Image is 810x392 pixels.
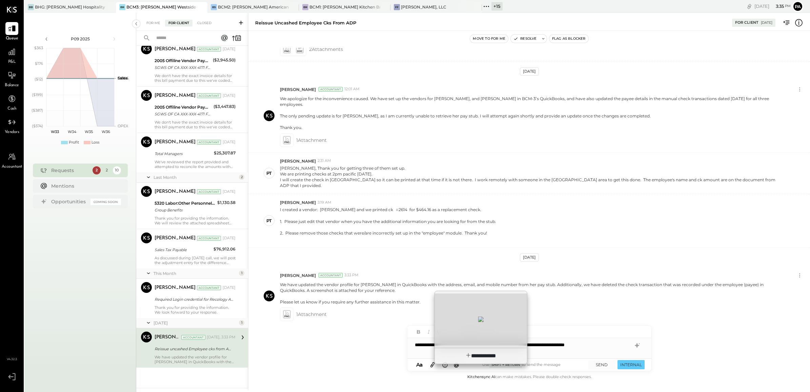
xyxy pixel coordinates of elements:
text: W34 [67,129,76,134]
div: [DATE] [154,320,237,326]
div: Group Benefits [155,207,215,213]
div: Requests [51,167,89,174]
span: [PERSON_NAME] [280,87,316,92]
div: Accountant [197,47,221,52]
div: [PERSON_NAME] [155,235,196,242]
div: Accountant [181,335,205,340]
div: BHG: [PERSON_NAME] Hospitality Group, LLC [35,4,106,10]
button: INTERNAL [617,360,645,369]
span: Vendors [5,129,19,135]
div: We have updated the vendor profile for [PERSON_NAME] in QuickBooks with the address, email, and m... [155,355,236,364]
button: Italic [424,328,433,336]
div: BCM3: [PERSON_NAME] Westside Grill [126,4,197,10]
button: Pa [792,1,803,12]
button: SEND [588,360,615,369]
div: ($2,945.50) [213,57,236,63]
div: Coming Soon [90,199,121,205]
div: 1 [239,270,244,276]
div: BR [302,4,308,10]
div: PT [266,170,272,176]
div: [PERSON_NAME] [155,334,180,341]
div: Accountant [197,285,221,290]
p: We apologize for the inconvenience caused. We have set up the vendors for [PERSON_NAME], and [PER... [280,96,778,131]
div: $1,130.58 [217,199,236,206]
span: @ [454,361,459,368]
div: Loss [92,140,99,145]
div: PT [266,218,272,224]
div: BCM2: [PERSON_NAME] American Cooking [218,4,289,10]
div: Required Login credential for Recology Auburn! [155,296,234,303]
div: [DATE] [754,3,791,10]
div: Total Managers [155,150,212,157]
span: 1 Attachment [296,133,327,147]
button: Flag as Blocker [549,35,588,43]
button: Bold [414,328,423,336]
div: 2005 Offiline Vendor Payments [155,57,211,64]
span: # [396,207,399,212]
div: Reissue uncashed Employee cks from ADP [255,20,356,26]
div: 5320 Labor:Other Personnel Expense:Health/Dental Insurance [155,200,215,207]
button: @ [452,360,461,369]
text: $363 [34,45,43,50]
div: Reissue uncashed Employee cks from ADP [155,346,234,352]
span: 2 Attachment s [309,42,343,56]
div: Profit [69,140,79,145]
div: 1. Please just edit that vendor when you have the additional information you are looking for from... [280,219,496,242]
a: Accountant [0,150,23,170]
span: Accountant [2,164,22,170]
div: copy link [746,3,753,10]
div: [DATE] [223,236,236,241]
div: [DATE] [761,20,772,25]
text: $176 [35,61,43,66]
div: For Client [735,20,758,25]
div: BCM1: [PERSON_NAME] Kitchen Bar Market [309,4,380,10]
text: OPEX [118,124,128,128]
a: Queue [0,22,23,42]
div: [DATE], 3:33 PM [207,335,236,340]
div: [PERSON_NAME] [155,284,196,291]
div: Sales Tax Payable [155,246,211,253]
text: ($199) [32,92,43,97]
div: 2. Please remove those checks that were/are incorrectly set up in the "employee" module. Thank you! [280,230,496,242]
a: Vendors [0,116,23,135]
text: ($387) [32,108,43,113]
div: Accountant [197,236,221,241]
div: $76,912.06 [214,246,236,253]
a: Cash [0,92,23,112]
span: [PERSON_NAME] [280,158,316,164]
span: 3:33 PM [344,273,359,278]
button: Move to for me [470,35,508,43]
span: Shift + Return [489,362,522,368]
div: [DATE] [223,285,236,291]
div: Mentions [51,183,118,189]
div: Last Month [154,174,237,180]
div: We don't have the exact invoice details for this bill payment due to this we've coded this paymen... [155,120,236,129]
div: Accountant [197,93,221,98]
a: Balance [0,69,23,89]
a: P&L [0,45,23,65]
text: W33 [51,129,59,134]
span: [PERSON_NAME] [280,200,316,205]
div: [PERSON_NAME] [155,139,196,146]
div: We don't have the exact invoice details for this bill payment due to this we've coded this paymen... [155,73,236,83]
div: SGWS OF CA XXX-XXX-4171 FL XXXX1002 [155,64,211,71]
div: BB [28,4,34,10]
div: Closed [194,20,215,26]
span: 2:31 AM [318,158,331,164]
div: [DATE] [520,253,539,262]
div: Accountant [197,189,221,194]
text: ($574) [32,124,43,128]
div: Accountant [319,87,343,92]
div: I will create the check in [GEOGRAPHIC_DATA] so it can be printed at that time if it is not there... [280,177,778,188]
div: FF [394,4,400,10]
span: Balance [5,82,19,89]
div: 2 [239,174,244,180]
text: Sales [118,76,128,80]
div: Thank you for providing the information. We will review the attached spreadsheet and address the ... [155,216,236,225]
div: [DATE] [223,46,236,52]
div: + 15 [491,2,503,11]
span: 12:01 AM [344,87,360,92]
p: I created a vendor: [PERSON_NAME] and we printed ck 2614 for $464.16 as a replacement check. [280,207,496,242]
div: [PERSON_NAME], LLC [401,4,446,10]
div: P09 2025 [52,36,109,42]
